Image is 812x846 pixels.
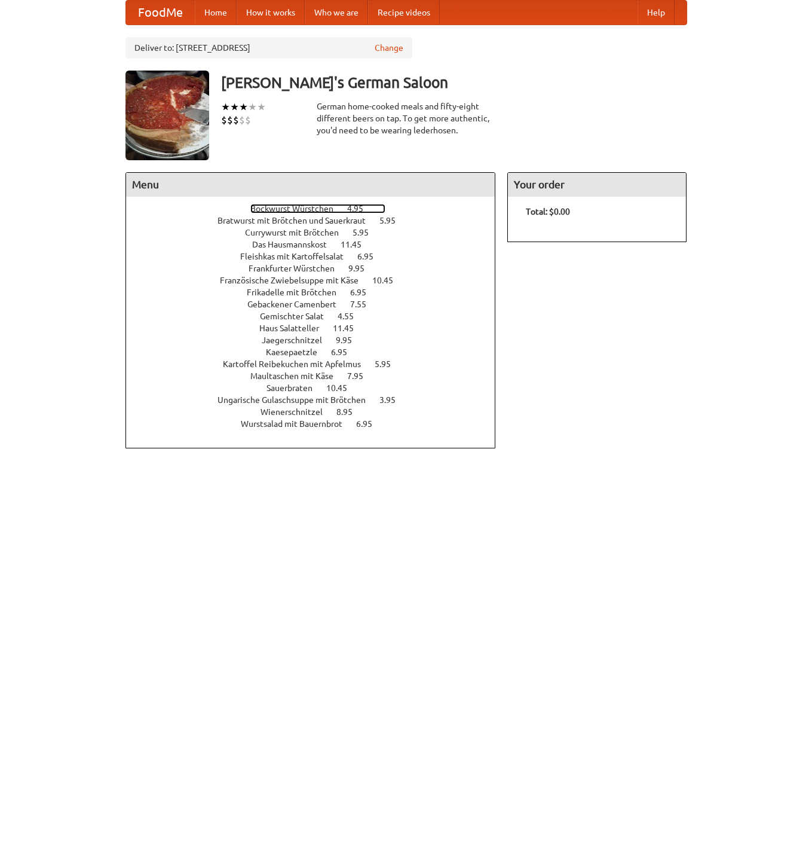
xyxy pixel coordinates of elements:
li: ★ [221,100,230,114]
span: 5.95 [375,359,403,369]
a: Wienerschnitzel 8.95 [261,407,375,417]
a: Maultaschen mit Käse 7.95 [250,371,385,381]
span: Haus Salatteller [259,323,331,333]
span: Gemischter Salat [260,311,336,321]
span: Gebackener Camenbert [247,300,348,309]
a: Ungarische Gulaschsuppe mit Brötchen 3.95 [217,395,418,405]
a: FoodMe [126,1,195,25]
a: Haus Salatteller 11.45 [259,323,376,333]
a: Recipe videos [368,1,440,25]
li: ★ [239,100,248,114]
span: 4.55 [338,311,366,321]
span: 6.95 [357,252,385,261]
a: Home [195,1,237,25]
img: angular.jpg [125,71,209,160]
span: 10.45 [326,383,359,393]
span: Frankfurter Würstchen [249,264,347,273]
li: $ [233,114,239,127]
span: 9.95 [348,264,376,273]
span: 5.95 [353,228,381,237]
span: Currywurst mit Brötchen [245,228,351,237]
span: 8.95 [336,407,364,417]
a: Frankfurter Würstchen 9.95 [249,264,387,273]
a: Gemischter Salat 4.55 [260,311,376,321]
li: ★ [257,100,266,114]
a: Kartoffel Reibekuchen mit Apfelmus 5.95 [223,359,413,369]
a: Frikadelle mit Brötchen 6.95 [247,288,388,297]
span: Französische Zwiebelsuppe mit Käse [220,276,370,285]
span: 4.95 [347,204,375,213]
span: Maultaschen mit Käse [250,371,345,381]
a: Bockwurst Würstchen 4.95 [250,204,385,213]
b: Total: $0.00 [526,207,570,216]
span: 5.95 [379,216,407,225]
span: Frikadelle mit Brötchen [247,288,348,297]
span: 7.55 [350,300,378,309]
h4: Your order [508,173,686,197]
span: Das Hausmannskost [252,240,339,249]
h3: [PERSON_NAME]'s German Saloon [221,71,687,94]
span: 6.95 [356,419,384,429]
a: Fleishkas mit Kartoffelsalat 6.95 [240,252,396,261]
a: Who we are [305,1,368,25]
h4: Menu [126,173,495,197]
a: Das Hausmannskost 11.45 [252,240,384,249]
a: Gebackener Camenbert 7.55 [247,300,388,309]
div: Deliver to: [STREET_ADDRESS] [125,37,412,59]
a: Change [375,42,403,54]
li: $ [245,114,251,127]
span: Wurstsalad mit Bauernbrot [241,419,354,429]
span: 6.95 [331,347,359,357]
a: Help [638,1,675,25]
li: $ [227,114,233,127]
a: Bratwurst mit Brötchen und Sauerkraut 5.95 [217,216,418,225]
a: Sauerbraten 10.45 [266,383,369,393]
span: Jaegerschnitzel [262,335,334,345]
span: 9.95 [336,335,364,345]
span: Kartoffel Reibekuchen mit Apfelmus [223,359,373,369]
a: Kaesepaetzle 6.95 [266,347,369,357]
span: Bockwurst Würstchen [250,204,345,213]
span: 7.95 [347,371,375,381]
span: Ungarische Gulaschsuppe mit Brötchen [217,395,378,405]
a: Currywurst mit Brötchen 5.95 [245,228,391,237]
span: Bratwurst mit Brötchen und Sauerkraut [217,216,378,225]
span: 11.45 [341,240,373,249]
span: Fleishkas mit Kartoffelsalat [240,252,356,261]
div: German home-cooked meals and fifty-eight different beers on tap. To get more authentic, you'd nee... [317,100,496,136]
span: Wienerschnitzel [261,407,335,417]
a: How it works [237,1,305,25]
a: Wurstsalad mit Bauernbrot 6.95 [241,419,394,429]
li: ★ [248,100,257,114]
span: Kaesepaetzle [266,347,329,357]
span: 3.95 [379,395,407,405]
span: 11.45 [333,323,366,333]
li: $ [221,114,227,127]
li: $ [239,114,245,127]
a: Französische Zwiebelsuppe mit Käse 10.45 [220,276,415,285]
a: Jaegerschnitzel 9.95 [262,335,374,345]
span: 10.45 [372,276,405,285]
span: 6.95 [350,288,378,297]
span: Sauerbraten [266,383,324,393]
li: ★ [230,100,239,114]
